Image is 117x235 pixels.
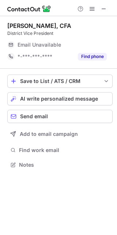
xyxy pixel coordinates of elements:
[20,131,78,137] span: Add to email campaign
[7,127,113,141] button: Add to email campaign
[19,147,110,153] span: Find work email
[7,4,51,13] img: ContactOut v5.3.10
[19,162,110,168] span: Notes
[20,96,98,102] span: AI write personalized message
[18,41,61,48] span: Email Unavailable
[7,75,113,88] button: save-profile-one-click
[20,78,100,84] div: Save to List / ATS / CRM
[20,113,48,119] span: Send email
[7,145,113,155] button: Find work email
[7,22,71,29] div: [PERSON_NAME], CFA
[7,160,113,170] button: Notes
[7,110,113,123] button: Send email
[78,53,107,60] button: Reveal Button
[7,30,113,37] div: District Vice President
[7,92,113,105] button: AI write personalized message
